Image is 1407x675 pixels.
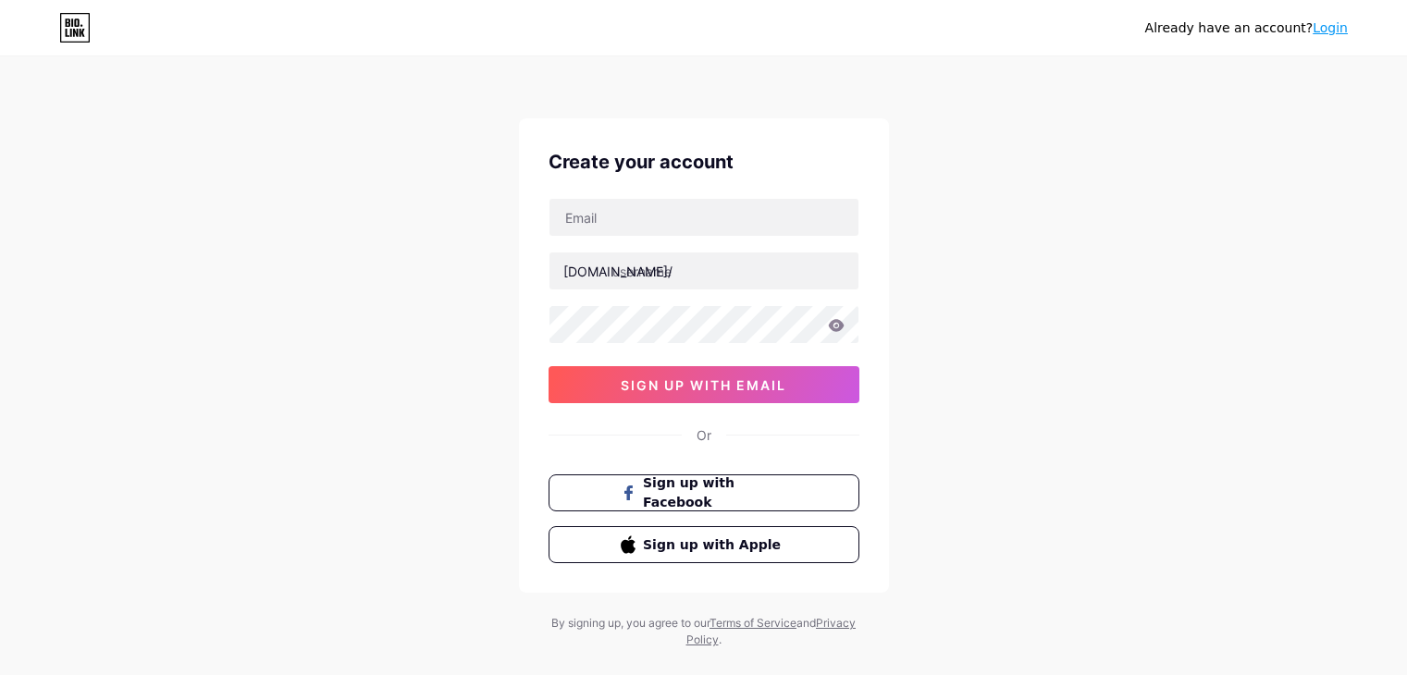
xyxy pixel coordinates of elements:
div: Or [697,425,711,445]
button: Sign up with Facebook [549,474,859,511]
a: Login [1313,20,1348,35]
span: Sign up with Apple [643,535,786,555]
div: [DOMAIN_NAME]/ [563,262,673,281]
span: sign up with email [621,377,786,393]
a: Terms of Service [710,616,796,630]
input: username [549,252,858,289]
input: Email [549,199,858,236]
div: By signing up, you agree to our and . [547,615,861,648]
span: Sign up with Facebook [643,473,786,512]
div: Create your account [549,148,859,176]
div: Already have an account? [1145,18,1348,38]
button: Sign up with Apple [549,526,859,563]
button: sign up with email [549,366,859,403]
